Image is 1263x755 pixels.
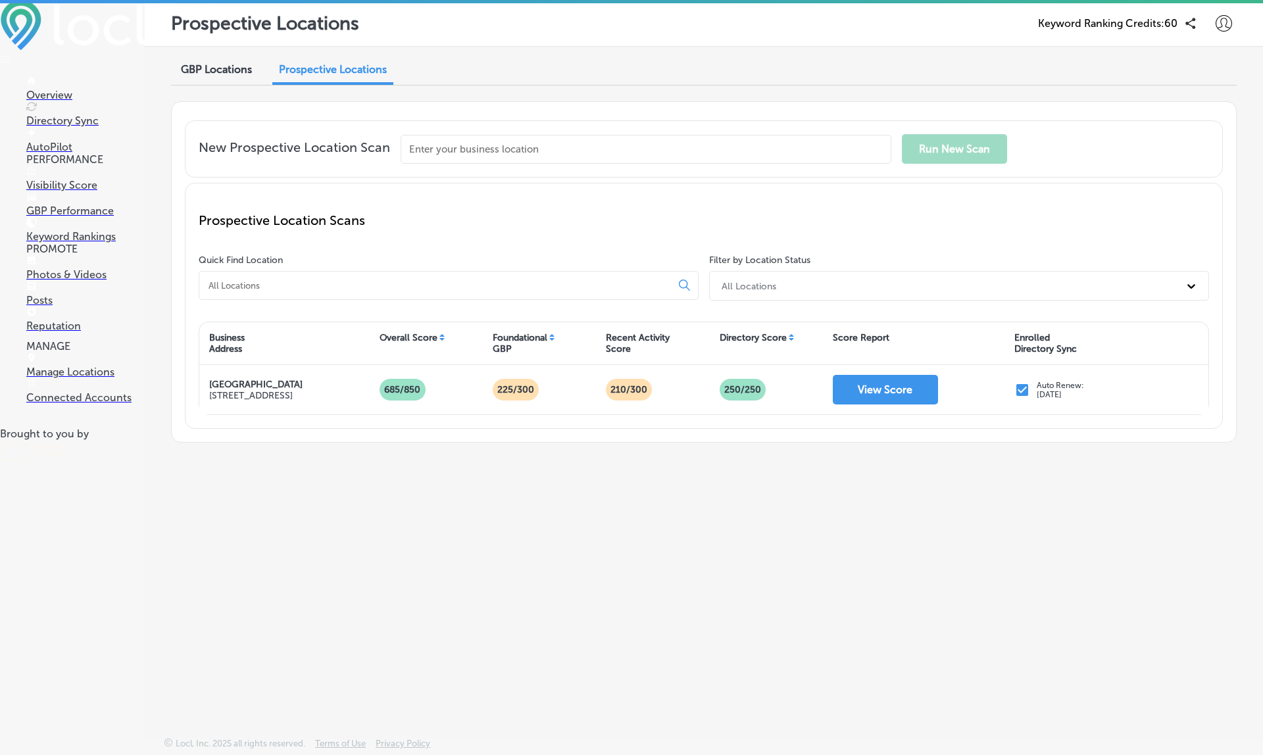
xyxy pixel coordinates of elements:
button: Run New Scan [902,134,1007,164]
p: Overview [26,89,145,101]
div: Directory Score [720,332,787,343]
a: Connected Accounts [26,379,145,404]
p: [STREET_ADDRESS] [209,390,303,401]
input: Enter your business location [401,135,891,164]
p: Reputation [26,320,145,332]
a: Directory Sync [26,102,145,127]
p: New Prospective Location Scan [199,139,390,164]
p: PERFORMANCE [26,153,145,166]
p: Manage Locations [26,366,145,378]
p: MANAGE [26,340,145,353]
span: GBP Locations [181,63,252,76]
p: Locl, Inc. 2025 all rights reserved. [176,739,305,748]
p: AutoPilot [26,141,145,153]
a: Keyword Rankings [26,218,145,243]
p: GBP Performance [26,205,145,217]
div: Overall Score [380,332,437,343]
p: Keyword Rankings [26,230,145,243]
a: Posts [26,281,145,306]
a: Visibility Score [26,166,145,191]
a: Photos & Videos [26,256,145,281]
a: Privacy Policy [376,739,430,755]
a: Terms of Use [315,739,366,755]
div: Recent Activity Score [606,332,670,354]
a: Overview [26,76,145,101]
button: View Score [833,375,938,404]
p: 685/850 [379,379,426,401]
p: Photos & Videos [26,268,145,281]
p: Auto Renew: [DATE] [1037,381,1084,399]
a: GBP Performance [26,192,145,217]
div: Score Report [833,332,889,343]
div: All Locations [722,280,776,291]
p: PROMOTE [26,243,145,255]
div: Foundational GBP [493,332,547,354]
p: 210/300 [605,379,653,401]
span: Prospective Locations [279,63,387,76]
p: Connected Accounts [26,391,145,404]
input: All Locations [207,280,668,291]
label: Filter by Location Status [709,255,810,266]
a: Manage Locations [26,353,145,378]
p: Visibility Score [26,179,145,191]
div: Business Address [209,332,245,354]
p: 225/300 [492,379,539,401]
p: Prospective Locations [171,12,359,34]
p: 250 /250 [719,379,766,401]
p: Posts [26,294,145,306]
strong: [GEOGRAPHIC_DATA] [209,379,303,390]
a: Reputation [26,307,145,332]
p: Prospective Location Scans [199,212,1209,228]
div: Enrolled Directory Sync [1014,332,1077,354]
span: Keyword Ranking Credits: 60 [1038,17,1177,30]
label: Quick Find Location [199,255,283,266]
a: AutoPilot [26,128,145,153]
p: Directory Sync [26,114,145,127]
